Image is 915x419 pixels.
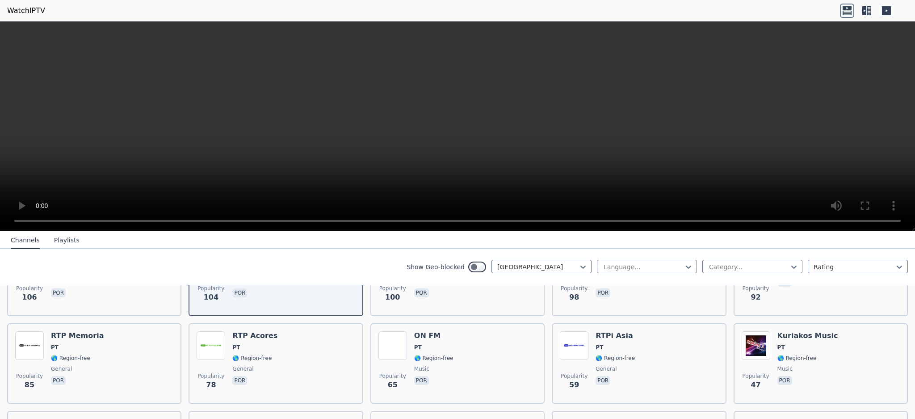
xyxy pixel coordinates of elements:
img: ON FM [378,331,407,360]
span: Popularity [197,285,224,292]
p: por [51,288,66,297]
h6: ON FM [414,331,453,340]
p: por [596,376,610,385]
span: 🌎 Region-free [232,355,272,362]
p: por [232,376,247,385]
span: 🌎 Region-free [414,355,453,362]
span: 78 [206,380,216,390]
span: 59 [569,380,579,390]
p: por [414,288,429,297]
span: 100 [385,292,400,303]
span: 🌎 Region-free [596,355,635,362]
span: Popularity [561,372,588,380]
span: PT [596,344,603,351]
span: general [596,365,617,372]
p: por [414,376,429,385]
img: RTP Acores [197,331,225,360]
span: 98 [569,292,579,303]
span: PT [51,344,59,351]
img: RTPi Asia [560,331,588,360]
span: 🌎 Region-free [777,355,817,362]
span: 106 [22,292,37,303]
button: Playlists [54,232,80,249]
span: 85 [25,380,34,390]
h6: RTPi Asia [596,331,635,340]
label: Show Geo-blocked [407,262,465,271]
img: RTP Memoria [15,331,44,360]
span: Popularity [379,372,406,380]
span: Popularity [561,285,588,292]
h6: Kuriakos Music [777,331,838,340]
span: 65 [388,380,398,390]
span: 47 [751,380,760,390]
span: Popularity [743,372,769,380]
span: general [232,365,253,372]
p: por [596,288,610,297]
a: WatchIPTV [7,5,45,16]
span: Popularity [197,372,224,380]
p: por [232,288,247,297]
span: Popularity [379,285,406,292]
button: Channels [11,232,40,249]
p: por [51,376,66,385]
span: 92 [751,292,760,303]
span: PT [232,344,240,351]
span: PT [414,344,422,351]
span: general [51,365,72,372]
span: Popularity [16,285,43,292]
img: Kuriakos Music [742,331,770,360]
h6: RTP Memoria [51,331,104,340]
span: Popularity [743,285,769,292]
span: 104 [204,292,218,303]
span: 🌎 Region-free [51,355,90,362]
h6: RTP Acores [232,331,277,340]
span: PT [777,344,785,351]
span: music [414,365,429,372]
p: por [777,376,792,385]
span: music [777,365,793,372]
span: Popularity [16,372,43,380]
